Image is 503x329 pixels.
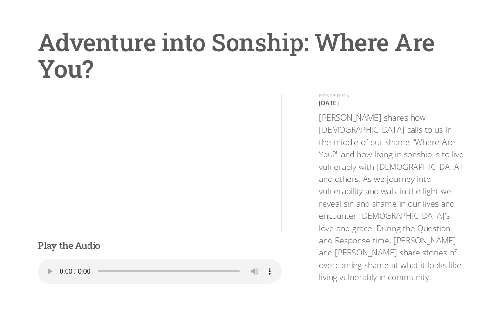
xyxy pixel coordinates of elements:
p: ‍ [319,308,465,320]
audio: Your browser does not support the audio element. [38,259,282,284]
p: [PERSON_NAME] shares how [DEMOGRAPHIC_DATA] calls to us in the middle of our shame "Where Are You... [319,111,465,283]
h1: Adventure into Sonship: Where Are You? [38,29,465,82]
iframe: YouTube embed [38,94,281,231]
h4: Play the Audio [38,240,282,251]
div: POSTED ON [319,94,465,98]
p: [DATE] [319,99,465,107]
